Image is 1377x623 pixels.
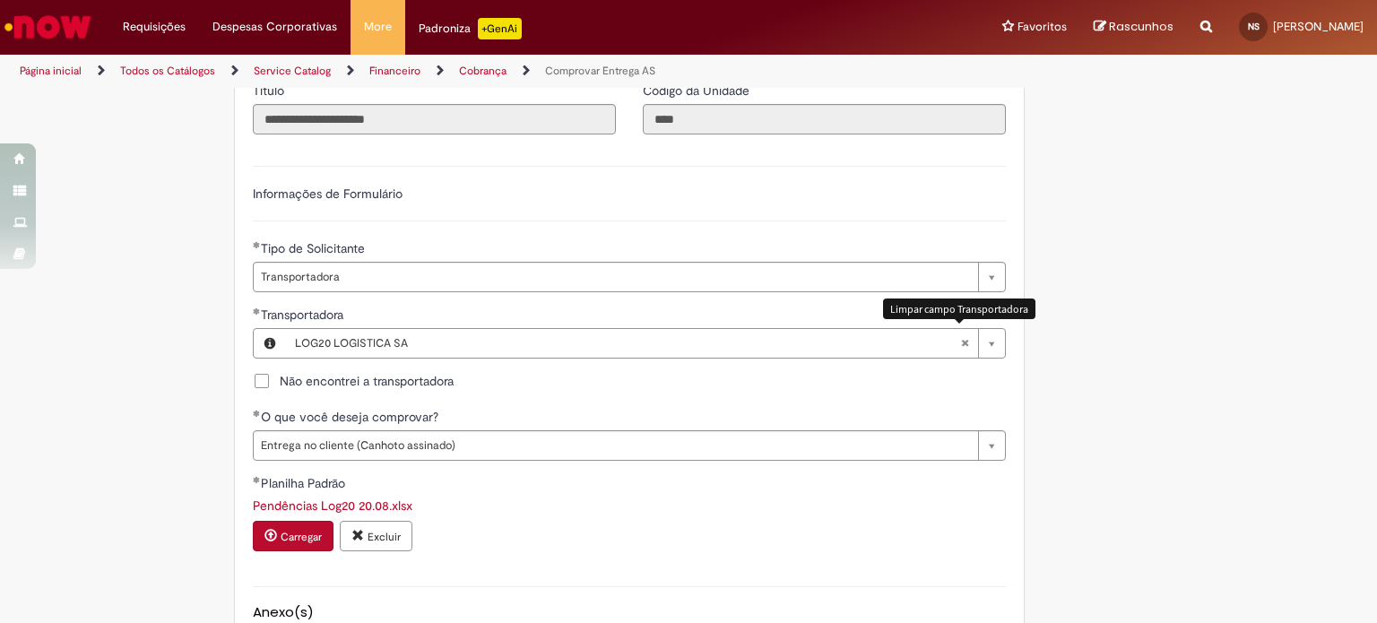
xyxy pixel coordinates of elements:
[20,64,82,78] a: Página inicial
[281,530,322,544] small: Carregar
[120,64,215,78] a: Todos os Catálogos
[261,307,347,323] span: Transportadora
[478,18,522,39] p: +GenAi
[253,186,403,202] label: Informações de Formulário
[545,64,655,78] a: Comprovar Entrega AS
[253,605,1006,620] h5: Anexo(s)
[253,410,261,417] span: Obrigatório Preenchido
[340,521,412,551] button: Excluir anexo Pendências Log20 20.08.xlsx
[1109,18,1173,35] span: Rascunhos
[643,82,753,99] span: Somente leitura - Código da Unidade
[368,530,401,544] small: Excluir
[286,329,1005,358] a: LOG20 LOGISTICA SALimpar campo Transportadora
[261,240,368,256] span: Tipo de Solicitante
[261,409,442,425] span: O que você deseja comprovar?
[123,18,186,36] span: Requisições
[1018,18,1067,36] span: Favoritos
[253,241,261,248] span: Obrigatório Preenchido
[253,82,288,99] span: Somente leitura - Título
[951,329,978,358] abbr: Limpar campo Transportadora
[261,431,969,460] span: Entrega no cliente (Canhoto assinado)
[1273,19,1364,34] span: [PERSON_NAME]
[883,299,1035,319] div: Limpar campo Transportadora
[643,82,753,100] label: Somente leitura - Código da Unidade
[212,18,337,36] span: Despesas Corporativas
[254,329,286,358] button: Transportadora, Visualizar este registro LOG20 LOGISTICA SA
[1248,21,1260,32] span: NS
[419,18,522,39] div: Padroniza
[13,55,905,88] ul: Trilhas de página
[261,263,969,291] span: Transportadora
[364,18,392,36] span: More
[261,475,349,491] span: Planilha Padrão
[253,307,261,315] span: Obrigatório Preenchido
[280,372,454,390] span: Não encontrei a transportadora
[459,64,507,78] a: Cobrança
[253,104,616,134] input: Título
[1094,19,1173,36] a: Rascunhos
[253,498,412,514] a: Download de Pendências Log20 20.08.xlsx
[253,82,288,100] label: Somente leitura - Título
[253,476,261,483] span: Obrigatório Preenchido
[369,64,420,78] a: Financeiro
[643,104,1006,134] input: Código da Unidade
[2,9,94,45] img: ServiceNow
[253,521,333,551] button: Carregar anexo de Planilha Padrão Required
[254,64,331,78] a: Service Catalog
[295,329,960,358] span: LOG20 LOGISTICA SA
